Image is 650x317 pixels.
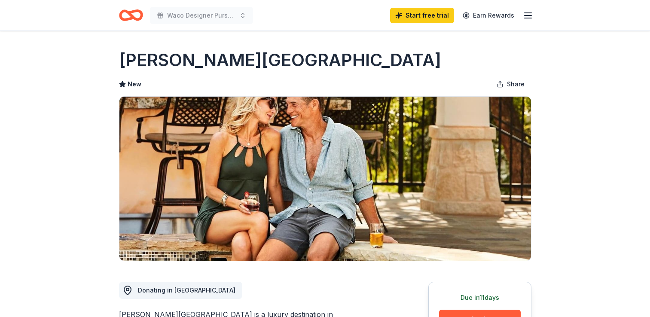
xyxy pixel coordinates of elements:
span: Donating in [GEOGRAPHIC_DATA] [138,287,235,294]
div: Due in 11 days [439,293,521,303]
span: New [128,79,141,89]
a: Earn Rewards [458,8,519,23]
img: Image for La Cantera Resort & Spa [119,97,531,261]
h1: [PERSON_NAME][GEOGRAPHIC_DATA] [119,48,441,72]
a: Home [119,5,143,25]
a: Start free trial [390,8,454,23]
span: Waco Designer Purse Bingo [167,10,236,21]
span: Share [507,79,525,89]
button: Waco Designer Purse Bingo [150,7,253,24]
button: Share [490,76,531,93]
